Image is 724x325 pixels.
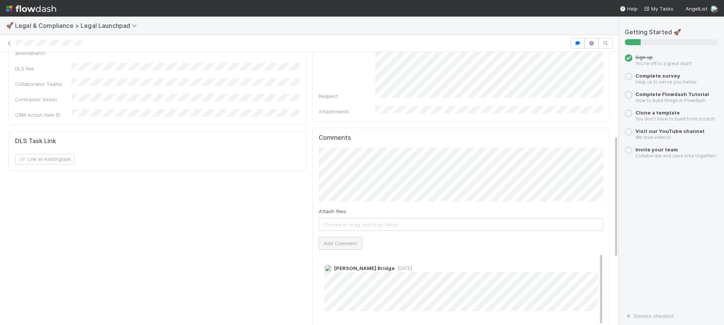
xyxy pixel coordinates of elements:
h5: Comments [319,134,603,142]
img: avatar_4038989c-07b2-403a-8eae-aaaab2974011.png [324,264,332,272]
button: Add Comment [319,237,362,250]
div: Help [620,5,638,12]
div: Request [319,92,375,100]
img: avatar_a9dc15fe-0eaf-4eb9-9188-2685c8717549.png [710,5,718,13]
small: Collaborate and save time together! [635,153,716,159]
a: My Tasks [644,5,673,12]
a: Clone a template [635,110,680,116]
span: 🚀 [6,22,14,29]
span: Choose or drag and drop file(s) [319,218,603,230]
div: Attachments [319,108,375,115]
small: How to build things in Flowdash. [635,98,707,103]
span: [DATE] [395,265,412,271]
span: My Tasks [644,6,673,12]
div: DLS Fee [15,65,72,72]
h5: DLS Task Link [15,137,56,145]
div: Collaborator Teams [15,80,72,88]
button: Link an existingtask [15,154,74,165]
span: AngelList [686,6,707,12]
small: We love videos! [635,134,671,140]
div: Contractor Assist [15,96,72,103]
small: You’re off to a great start! [635,61,692,66]
span: Sign up [635,54,653,60]
div: CRM Action Item ID [15,111,72,119]
label: Attach files: [319,208,347,215]
span: Legal & Compliance > Legal Launchpad [15,22,141,29]
small: Help us to serve you better. [635,79,698,85]
a: Dismiss checklist [625,313,674,319]
img: logo-inverted-e16ddd16eac7371096b0.svg [6,2,56,15]
h5: Getting Started 🚀 [625,29,718,36]
a: Complete survey [635,73,680,79]
a: Visit our YouTube channel [635,128,704,134]
small: You don’t have to build from scratch. [635,116,716,122]
a: Invite your team [635,146,678,153]
a: Complete Flowdash Tutorial [635,91,709,97]
span: [PERSON_NAME] Bridge [334,265,395,271]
